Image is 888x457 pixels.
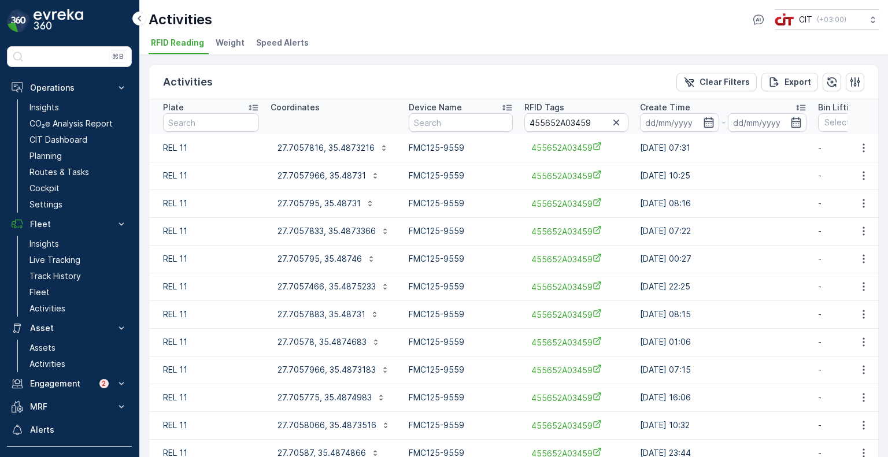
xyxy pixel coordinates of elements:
[634,300,812,328] td: [DATE] 08:15
[29,287,50,298] p: Fleet
[531,142,621,154] a: 455652A03459
[25,252,132,268] a: Live Tracking
[29,134,87,146] p: CIT Dashboard
[30,401,109,413] p: MRF
[634,162,812,190] td: [DATE] 10:25
[29,238,59,250] p: Insights
[271,416,397,434] button: 27.7058066, 35.4873516
[409,113,513,132] input: Search
[409,170,513,181] p: FMC125-9559
[163,392,259,403] p: REL 11
[531,364,621,376] a: 455652A03459
[409,309,513,320] p: FMC125-9559
[163,253,259,265] p: REL 11
[163,419,259,431] p: REL 11
[640,113,719,132] input: dd/mm/yyyy
[277,281,376,292] p: 27.7057466, 35.4875233
[818,102,859,113] p: Bin Lifting
[29,270,81,282] p: Track History
[277,198,361,209] p: 27.705795, 35.48731
[271,277,397,296] button: 27.7057466, 35.4875233
[29,183,60,194] p: Cockpit
[277,225,376,237] p: 27.7057833, 35.4873366
[785,76,811,88] p: Export
[634,273,812,300] td: [DATE] 22:25
[7,9,30,32] img: logo
[728,113,807,132] input: dd/mm/yyyy
[163,225,259,237] p: REL 11
[634,190,812,217] td: [DATE] 08:16
[25,340,132,356] a: Assets
[277,419,376,431] p: 27.7058066, 35.4873516
[634,217,812,245] td: [DATE] 07:22
[149,10,212,29] p: Activities
[7,76,132,99] button: Operations
[524,113,628,132] input: Search
[409,253,513,265] p: FMC125-9559
[799,14,812,25] p: CIT
[634,328,812,356] td: [DATE] 01:06
[25,164,132,180] a: Routes & Tasks
[163,309,259,320] p: REL 11
[7,213,132,236] button: Fleet
[531,392,621,404] a: 455652A03459
[101,379,107,389] p: 2
[271,102,320,113] p: Coordinates
[34,9,83,32] img: logo_dark-DEwI_e13.png
[29,199,62,210] p: Settings
[409,336,513,348] p: FMC125-9559
[531,419,621,432] a: 455652A03459
[409,142,513,154] p: FMC125-9559
[761,73,818,91] button: Export
[271,305,386,324] button: 27.7057883, 35.48731
[271,333,387,351] button: 27.70578, 35.4874683
[30,378,92,389] p: Engagement
[25,180,132,196] a: Cockpit
[271,139,395,157] button: 27.7057816, 35.4873216
[409,102,462,113] p: Device Name
[25,99,132,116] a: Insights
[634,356,812,384] td: [DATE] 07:15
[163,198,259,209] p: REL 11
[30,218,109,230] p: Fleet
[531,198,621,210] span: 455652A03459
[25,284,132,300] a: Fleet
[531,225,621,237] span: 455652A03459
[700,76,750,88] p: Clear Filters
[151,37,204,49] span: RFID Reading
[634,245,812,273] td: [DATE] 00:27
[640,102,690,113] p: Create Time
[25,132,132,148] a: CIT Dashboard
[7,418,132,441] a: Alerts
[25,300,132,317] a: Activities
[277,170,366,181] p: 27.7057966, 35.48731
[775,9,879,30] button: CIT(+03:00)
[163,142,259,154] p: REL 11
[277,336,367,348] p: 27.70578, 35.4874683
[817,15,846,24] p: ( +03:00 )
[531,170,621,182] span: 455652A03459
[30,424,127,436] p: Alerts
[634,134,812,162] td: [DATE] 07:31
[271,250,383,268] button: 27.705795, 35.48746
[29,166,89,178] p: Routes & Tasks
[531,336,621,348] a: 455652A03459
[531,309,621,321] a: 455652A03459
[775,13,794,26] img: cit-logo_pOk6rL0.png
[721,116,726,129] p: -
[409,419,513,431] p: FMC125-9559
[29,118,113,129] p: CO₂e Analysis Report
[163,364,259,376] p: REL 11
[409,281,513,292] p: FMC125-9559
[29,358,65,370] p: Activities
[531,281,621,293] a: 455652A03459
[271,166,387,185] button: 27.7057966, 35.48731
[25,236,132,252] a: Insights
[216,37,245,49] span: Weight
[409,198,513,209] p: FMC125-9559
[634,384,812,411] td: [DATE] 16:06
